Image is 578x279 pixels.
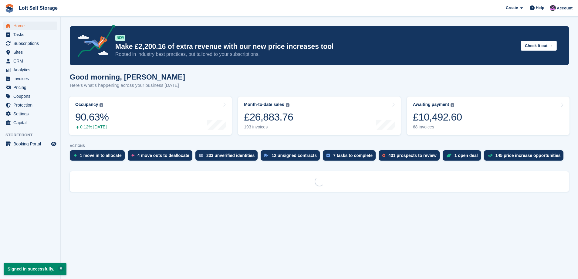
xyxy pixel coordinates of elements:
span: Tasks [13,30,50,39]
p: Rooted in industry best practices, but tailored to your subscriptions. [115,51,516,58]
span: CRM [13,57,50,65]
a: menu [3,118,57,127]
span: Coupons [13,92,50,100]
span: Invoices [13,74,50,83]
div: 1 move in to allocate [80,153,122,158]
a: menu [3,30,57,39]
img: deal-1b604bf984904fb50ccaf53a9ad4b4a5d6e5aea283cecdc64d6e3604feb123c2.svg [446,153,451,158]
img: verify_identity-adf6edd0f0f0b5bbfe63781bf79b02c33cf7c696d77639b501bdc392416b5a36.svg [199,154,203,157]
a: 12 unsigned contracts [261,150,323,164]
span: Booking Portal [13,140,50,148]
a: menu [3,57,57,65]
a: menu [3,74,57,83]
a: 7 tasks to complete [323,150,379,164]
div: Month-to-date sales [244,102,284,107]
a: 233 unverified identities [195,150,261,164]
a: menu [3,140,57,148]
img: icon-info-grey-7440780725fd019a000dd9b08b2336e03edf1995a4989e88bcd33f0948082b44.svg [451,103,454,107]
a: 431 prospects to review [379,150,443,164]
span: Capital [13,118,50,127]
a: menu [3,110,57,118]
a: menu [3,22,57,30]
div: 68 invoices [413,124,462,130]
h1: Good morning, [PERSON_NAME] [70,73,185,81]
a: Loft Self Storage [16,3,60,13]
img: move_ins_to_allocate_icon-fdf77a2bb77ea45bf5b3d319d69a93e2d87916cf1d5bf7949dd705db3b84f3ca.svg [73,154,77,157]
a: 1 move in to allocate [70,150,128,164]
span: Pricing [13,83,50,92]
div: 1 open deal [455,153,478,158]
div: 431 prospects to review [388,153,437,158]
a: Occupancy 90.63% 0.12% [DATE] [69,97,232,135]
a: 4 move outs to deallocate [128,150,195,164]
div: £26,883.76 [244,111,293,123]
span: Create [506,5,518,11]
span: Account [557,5,573,11]
img: task-75834270c22a3079a89374b754ae025e5fb1db73e45f91037f5363f120a921f8.svg [326,154,330,157]
span: Analytics [13,66,50,74]
p: Make £2,200.16 of extra revenue with our new price increases tool [115,42,516,51]
a: menu [3,101,57,109]
a: menu [3,83,57,92]
img: prospect-51fa495bee0391a8d652442698ab0144808aea92771e9ea1ae160a38d050c398.svg [382,154,385,157]
span: Storefront [5,132,60,138]
img: stora-icon-8386f47178a22dfd0bd8f6a31ec36ba5ce8667c1dd55bd0f319d3a0aa187defe.svg [5,4,14,13]
a: Preview store [50,140,57,148]
span: Subscriptions [13,39,50,48]
a: 1 open deal [443,150,484,164]
span: Settings [13,110,50,118]
div: 145 price increase opportunities [495,153,561,158]
div: 233 unverified identities [206,153,255,158]
div: 193 invoices [244,124,293,130]
a: 145 price increase opportunities [484,150,567,164]
a: menu [3,48,57,56]
div: Occupancy [75,102,98,107]
div: 4 move outs to deallocate [137,153,189,158]
div: 0.12% [DATE] [75,124,109,130]
span: Home [13,22,50,30]
p: ACTIONS [70,144,569,148]
a: menu [3,39,57,48]
img: Amy Wright [550,5,556,11]
span: Help [536,5,544,11]
a: menu [3,92,57,100]
div: 7 tasks to complete [333,153,373,158]
div: NEW [115,35,125,41]
img: price-adjustments-announcement-icon-8257ccfd72463d97f412b2fc003d46551f7dbcb40ab6d574587a9cd5c0d94... [73,25,115,59]
div: 90.63% [75,111,109,123]
div: £10,492.60 [413,111,462,123]
p: Signed in successfully. [4,263,66,275]
a: Awaiting payment £10,492.60 68 invoices [407,97,570,135]
img: price_increase_opportunities-93ffe204e8149a01c8c9dc8f82e8f89637d9d84a8eef4429ea346261dce0b2c0.svg [488,154,492,157]
div: Awaiting payment [413,102,449,107]
img: move_outs_to_deallocate_icon-f764333ba52eb49d3ac5e1228854f67142a1ed5810a6f6cc68b1a99e826820c5.svg [131,154,134,157]
button: Check it out → [521,41,557,51]
img: contract_signature_icon-13c848040528278c33f63329250d36e43548de30e8caae1d1a13099fd9432cc5.svg [264,154,269,157]
span: Protection [13,101,50,109]
a: Month-to-date sales £26,883.76 193 invoices [238,97,401,135]
span: Sites [13,48,50,56]
img: icon-info-grey-7440780725fd019a000dd9b08b2336e03edf1995a4989e88bcd33f0948082b44.svg [100,103,103,107]
p: Here's what's happening across your business [DATE] [70,82,185,89]
img: icon-info-grey-7440780725fd019a000dd9b08b2336e03edf1995a4989e88bcd33f0948082b44.svg [286,103,289,107]
div: 12 unsigned contracts [272,153,317,158]
a: menu [3,66,57,74]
